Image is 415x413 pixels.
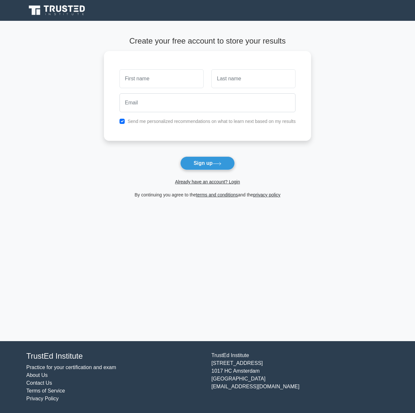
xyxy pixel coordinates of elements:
[119,93,296,112] input: Email
[180,156,235,170] button: Sign up
[26,396,59,401] a: Privacy Policy
[26,352,204,361] h4: TrustEd Institute
[175,179,240,184] a: Already have an account? Login
[26,365,116,370] a: Practice for your certification and exam
[119,69,204,88] input: First name
[211,69,296,88] input: Last name
[196,192,238,197] a: terms and conditions
[26,388,65,393] a: Terms of Service
[253,192,281,197] a: privacy policy
[128,119,296,124] label: Send me personalized recommendations on what to learn next based on my results
[104,36,311,46] h4: Create your free account to store your results
[100,191,315,199] div: By continuing you agree to the and the
[26,372,48,378] a: About Us
[26,380,52,386] a: Contact Us
[208,352,393,403] div: TrustEd Institute [STREET_ADDRESS] 1017 HC Amsterdam [GEOGRAPHIC_DATA] [EMAIL_ADDRESS][DOMAIN_NAME]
